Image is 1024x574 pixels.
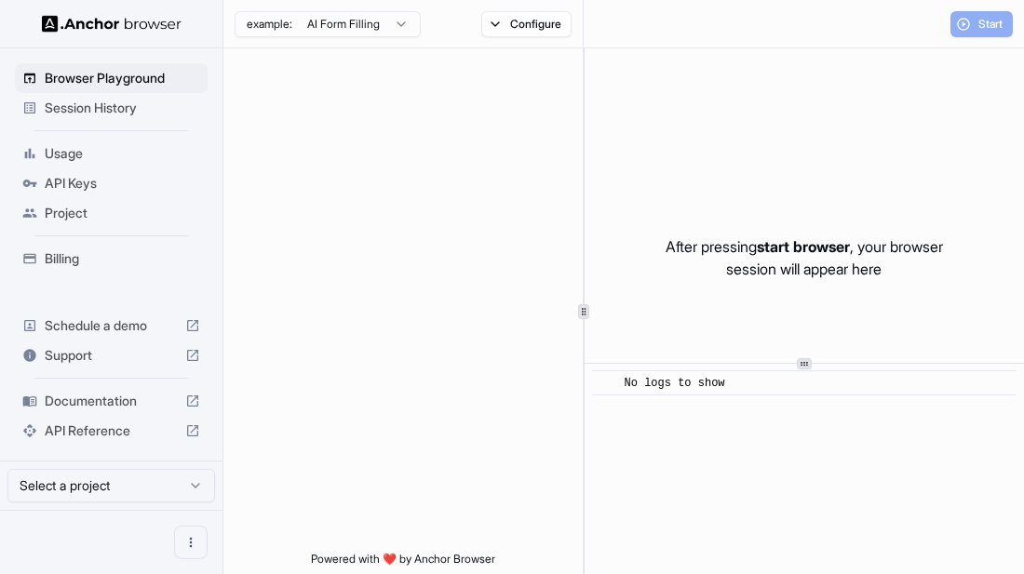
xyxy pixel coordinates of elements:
[45,69,200,87] span: Browser Playground
[15,168,208,198] div: API Keys
[45,99,200,117] span: Session History
[45,316,178,335] span: Schedule a demo
[15,244,208,274] div: Billing
[15,416,208,446] div: API Reference
[45,249,200,268] span: Billing
[45,174,200,193] span: API Keys
[15,340,208,370] div: Support
[45,204,200,222] span: Project
[666,235,943,280] p: After pressing , your browser session will appear here
[481,11,572,37] button: Configure
[45,421,178,440] span: API Reference
[45,144,200,163] span: Usage
[15,198,208,228] div: Project
[757,237,850,256] span: start browser
[15,139,208,168] div: Usage
[15,386,208,416] div: Documentation
[15,63,208,93] div: Browser Playground
[625,377,725,390] span: No logs to show
[247,17,292,32] span: example:
[15,93,208,123] div: Session History
[42,15,182,33] img: Anchor Logo
[601,374,611,393] span: ​
[174,526,208,559] button: Open menu
[15,311,208,340] div: Schedule a demo
[45,392,178,410] span: Documentation
[311,552,495,574] span: Powered with ❤️ by Anchor Browser
[45,346,178,365] span: Support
